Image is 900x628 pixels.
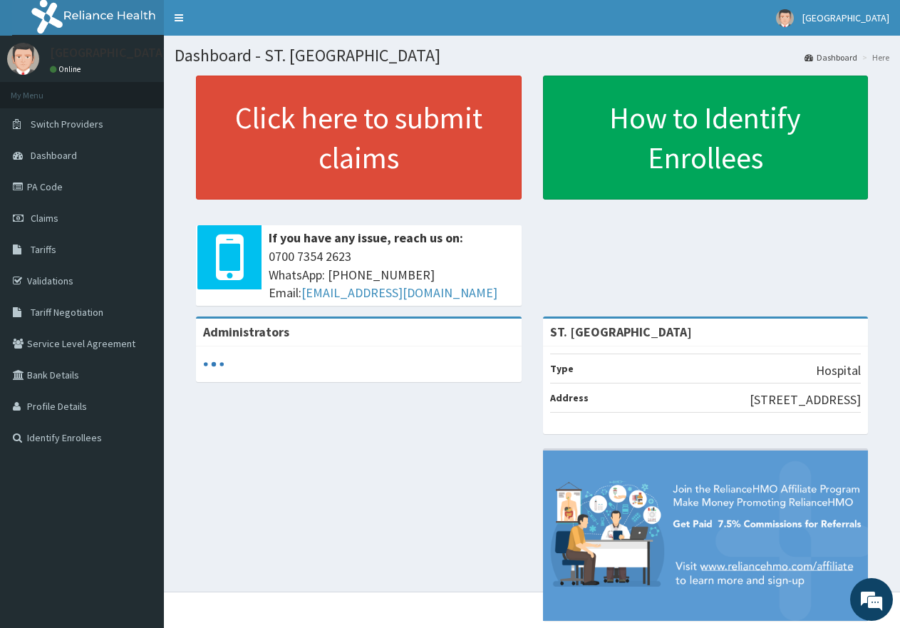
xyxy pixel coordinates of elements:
a: Click here to submit claims [196,76,522,200]
p: Hospital [816,361,861,380]
a: [EMAIL_ADDRESS][DOMAIN_NAME] [301,284,497,301]
b: Address [550,391,589,404]
span: Tariffs [31,243,56,256]
span: Switch Providers [31,118,103,130]
strong: ST. [GEOGRAPHIC_DATA] [550,324,692,340]
a: Dashboard [805,51,857,63]
img: provider-team-banner.png [543,451,869,621]
b: Administrators [203,324,289,340]
span: [GEOGRAPHIC_DATA] [802,11,889,24]
img: User Image [7,43,39,75]
span: 0700 7354 2623 WhatsApp: [PHONE_NUMBER] Email: [269,247,514,302]
b: Type [550,362,574,375]
p: [STREET_ADDRESS] [750,391,861,409]
li: Here [859,51,889,63]
img: User Image [776,9,794,27]
b: If you have any issue, reach us on: [269,230,463,246]
h1: Dashboard - ST. [GEOGRAPHIC_DATA] [175,46,889,65]
span: Claims [31,212,58,225]
span: Dashboard [31,149,77,162]
a: Online [50,64,84,74]
p: [GEOGRAPHIC_DATA] [50,46,167,59]
svg: audio-loading [203,354,224,375]
a: How to Identify Enrollees [543,76,869,200]
span: Tariff Negotiation [31,306,103,319]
